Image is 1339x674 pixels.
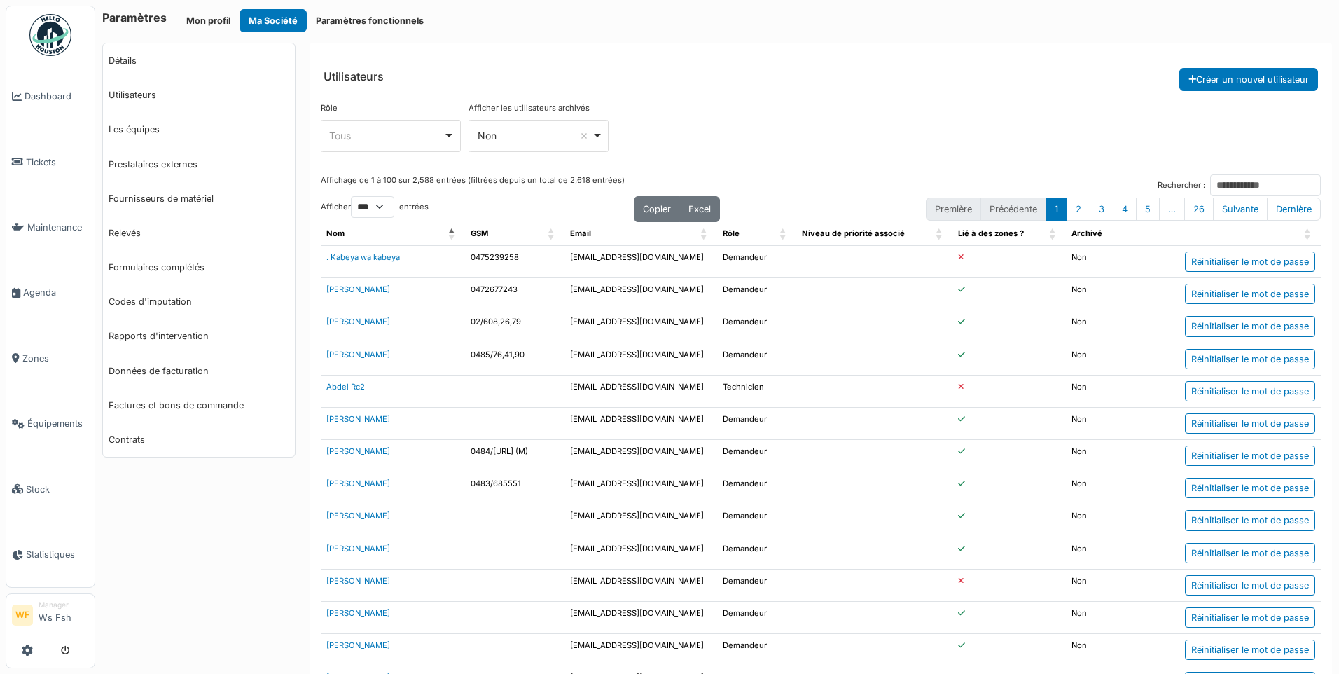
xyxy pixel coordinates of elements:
[307,9,433,32] button: Paramètres fonctionnels
[23,286,89,299] span: Agenda
[717,343,796,375] td: Demandeur
[103,112,295,146] a: Les équipes
[351,196,394,218] select: Afficherentrées
[27,417,89,430] span: Équipements
[478,128,592,143] div: Non
[326,414,390,424] a: [PERSON_NAME]
[1179,68,1318,91] button: Créer un nouvel utilisateur
[27,221,89,234] span: Maintenance
[103,43,295,78] a: Détails
[564,375,717,407] td: [EMAIL_ADDRESS][DOMAIN_NAME]
[465,472,565,504] td: 0483/685551
[1066,569,1145,601] td: Non
[26,483,89,496] span: Stock
[6,391,95,456] a: Équipements
[564,407,717,439] td: [EMAIL_ADDRESS][DOMAIN_NAME]
[240,9,307,32] button: Ma Société
[12,605,33,626] li: WF
[465,310,565,343] td: 02/608,26,79
[25,90,89,103] span: Dashboard
[1066,310,1145,343] td: Non
[717,537,796,569] td: Demandeur
[1184,198,1214,221] button: 26
[326,640,390,650] a: [PERSON_NAME]
[1185,510,1315,530] div: Réinitialiser le mot de passe
[564,537,717,569] td: [EMAIL_ADDRESS][DOMAIN_NAME]
[324,70,384,83] h6: Utilisateurs
[465,245,565,277] td: 0475239258
[717,310,796,343] td: Demandeur
[717,504,796,537] td: Demandeur
[103,388,295,422] a: Factures et bons de commande
[465,343,565,375] td: 0485/76,41,90
[564,504,717,537] td: [EMAIL_ADDRESS][DOMAIN_NAME]
[1185,478,1315,498] div: Réinitialiser le mot de passe
[103,319,295,353] a: Rapports d'intervention
[1304,222,1312,245] span: : Activate to sort
[6,456,95,521] a: Stock
[1267,198,1321,221] button: Last
[39,600,89,610] div: Manager
[6,129,95,194] a: Tickets
[326,544,390,553] a: [PERSON_NAME]
[564,278,717,310] td: [EMAIL_ADDRESS][DOMAIN_NAME]
[1049,222,1057,245] span: Lié à des zones ?: Activate to sort
[465,440,565,472] td: 0484/[URL] (M)
[103,78,295,112] a: Utilisateurs
[717,375,796,407] td: Technicien
[1066,504,1145,537] td: Non
[6,326,95,391] a: Zones
[103,422,295,457] a: Contrats
[779,222,788,245] span: Rôle: Activate to sort
[564,343,717,375] td: [EMAIL_ADDRESS][DOMAIN_NAME]
[634,196,680,222] button: Copier
[103,354,295,388] a: Données de facturation
[6,195,95,260] a: Maintenance
[564,310,717,343] td: [EMAIL_ADDRESS][DOMAIN_NAME]
[321,102,338,114] label: Rôle
[321,174,625,196] div: Affichage de 1 à 100 sur 2,588 entrées (filtrées depuis un total de 2,618 entrées)
[326,576,390,586] a: [PERSON_NAME]
[926,198,1321,221] nav: pagination
[1046,198,1067,221] button: 1
[1067,198,1090,221] button: 2
[1185,446,1315,466] div: Réinitialiser le mot de passe
[321,196,429,218] label: Afficher entrées
[177,9,240,32] a: Mon profil
[326,446,390,456] a: [PERSON_NAME]
[326,511,390,521] a: [PERSON_NAME]
[103,250,295,284] a: Formulaires complétés
[326,284,390,294] a: [PERSON_NAME]
[700,222,709,245] span: Email: Activate to sort
[548,222,556,245] span: GSM: Activate to sort
[1066,634,1145,666] td: Non
[1090,198,1113,221] button: 3
[6,522,95,587] a: Statistiques
[6,260,95,325] a: Agenda
[958,228,1024,238] span: Lié à des zones ?
[329,128,443,143] div: Tous
[448,222,457,245] span: Nom: Activate to invert sorting
[802,228,905,238] span: Niveau de priorité associé
[1213,198,1268,221] button: Next
[26,548,89,561] span: Statistiques
[326,252,400,262] a: . Kabeya wa kabeya
[1185,640,1315,660] div: Réinitialiser le mot de passe
[1066,407,1145,439] td: Non
[471,228,488,238] span: GSM
[1185,543,1315,563] div: Réinitialiser le mot de passe
[103,181,295,216] a: Fournisseurs de matériel
[22,352,89,365] span: Zones
[1185,381,1315,401] div: Réinitialiser le mot de passe
[6,64,95,129] a: Dashboard
[39,600,89,630] li: Ws Fsh
[1066,375,1145,407] td: Non
[326,479,390,488] a: [PERSON_NAME]
[1066,278,1145,310] td: Non
[326,350,390,359] a: [PERSON_NAME]
[936,222,944,245] span: Niveau de priorité associé : Activate to sort
[1185,316,1315,336] div: Réinitialiser le mot de passe
[1066,440,1145,472] td: Non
